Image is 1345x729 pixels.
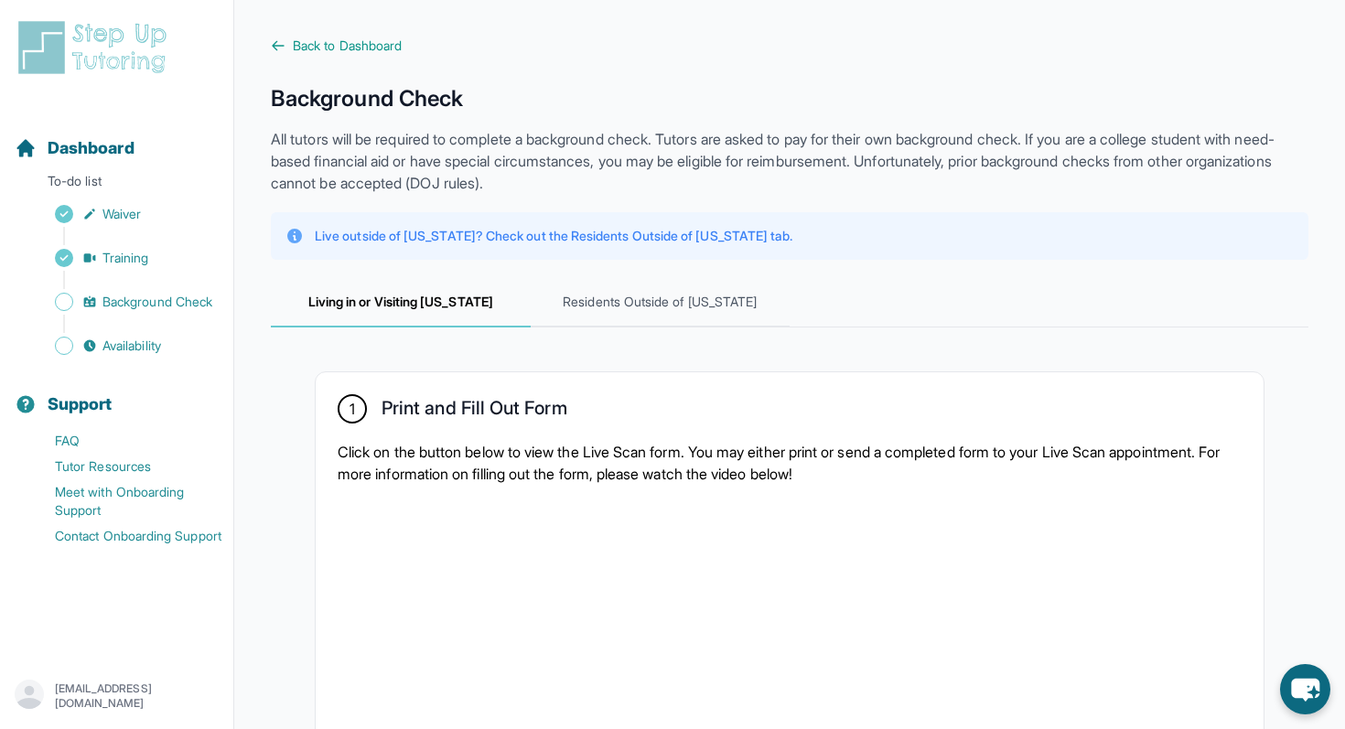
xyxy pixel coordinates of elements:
[15,135,134,161] a: Dashboard
[15,245,233,271] a: Training
[1280,664,1330,714] button: chat-button
[102,293,212,311] span: Background Check
[102,205,141,223] span: Waiver
[7,106,226,168] button: Dashboard
[271,37,1308,55] a: Back to Dashboard
[15,201,233,227] a: Waiver
[293,37,402,55] span: Back to Dashboard
[15,523,233,549] a: Contact Onboarding Support
[271,278,531,327] span: Living in or Visiting [US_STATE]
[315,227,792,245] p: Live outside of [US_STATE]? Check out the Residents Outside of [US_STATE] tab.
[382,397,567,426] h2: Print and Fill Out Form
[350,398,355,420] span: 1
[15,680,219,713] button: [EMAIL_ADDRESS][DOMAIN_NAME]
[102,249,149,267] span: Training
[48,135,134,161] span: Dashboard
[7,362,226,424] button: Support
[15,333,233,359] a: Availability
[531,278,791,327] span: Residents Outside of [US_STATE]
[55,681,219,711] p: [EMAIL_ADDRESS][DOMAIN_NAME]
[15,479,233,523] a: Meet with Onboarding Support
[15,454,233,479] a: Tutor Resources
[48,391,113,417] span: Support
[15,289,233,315] a: Background Check
[271,128,1308,194] p: All tutors will be required to complete a background check. Tutors are asked to pay for their own...
[271,278,1308,327] nav: Tabs
[338,441,1242,485] p: Click on the button below to view the Live Scan form. You may either print or send a completed fo...
[7,172,226,198] p: To-do list
[271,84,1308,113] h1: Background Check
[102,337,161,355] span: Availability
[15,18,178,77] img: logo
[15,428,233,454] a: FAQ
